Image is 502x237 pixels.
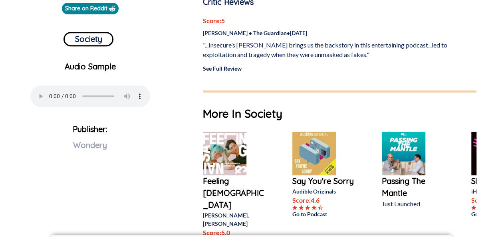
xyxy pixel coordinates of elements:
[292,196,356,205] p: Score: 4.6
[292,132,336,175] img: Say You're Sorry
[292,210,356,218] a: Go to Podcast
[203,132,246,175] img: Feeling Asian
[203,105,476,122] h1: More In Society
[6,61,174,73] p: Audio Sample
[292,187,356,196] p: Audible Originals
[73,140,107,150] span: Wondery
[203,211,267,228] p: [PERSON_NAME], [PERSON_NAME]
[63,32,113,46] button: Society
[203,29,476,37] p: [PERSON_NAME] • The Guardian • [DATE]
[6,121,174,179] p: Publisher:
[382,132,425,175] img: Passing The Mantle
[62,3,119,14] a: Share on Reddit
[63,29,113,46] a: Society
[203,16,476,26] p: Score: 5
[382,199,446,209] p: Just Launched
[292,175,356,187] a: Say You're Sorry
[203,65,242,72] a: See Full Review
[30,85,150,107] audio: Your browser does not support the audio element
[382,175,446,199] a: Passing The Mantle
[203,40,476,59] p: "...Insecure’s [PERSON_NAME] brings us the backstory in this entertaining podcast...led to exploi...
[203,175,267,211] a: Feeling [DEMOGRAPHIC_DATA]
